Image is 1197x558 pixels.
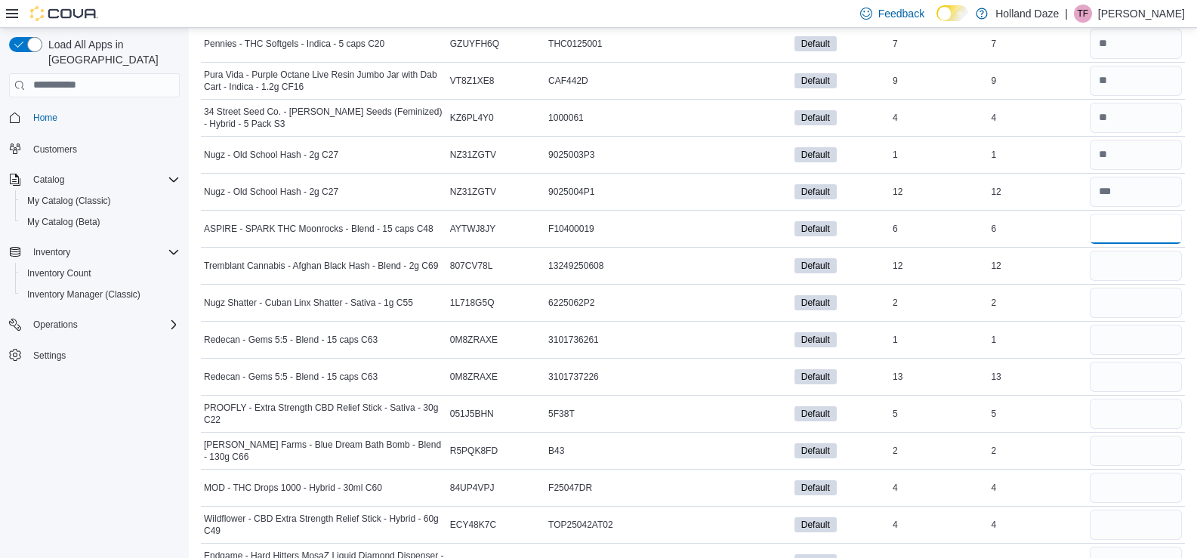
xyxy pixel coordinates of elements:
[545,368,693,386] div: 3101737226
[27,171,70,189] button: Catalog
[27,346,180,365] span: Settings
[450,297,495,309] span: 1L718G5Q
[890,516,988,534] div: 4
[204,223,433,235] span: ASPIRE - SPARK THC Moonrocks - Blend - 15 caps C48
[204,482,382,494] span: MOD - THC Drops 1000 - Hybrid - 30ml C60
[27,139,180,158] span: Customers
[27,109,63,127] a: Home
[545,183,693,201] div: 9025004P1
[801,259,830,273] span: Default
[15,284,186,305] button: Inventory Manager (Classic)
[30,6,98,21] img: Cova
[204,69,444,93] span: Pura Vida - Purple Octane Live Resin Jumbo Jar with Dab Cart - Indica - 1.2g CF16
[450,482,495,494] span: 84UP4VPJ
[27,267,91,279] span: Inventory Count
[801,333,830,347] span: Default
[801,222,830,236] span: Default
[21,213,180,231] span: My Catalog (Beta)
[450,38,499,50] span: GZUYFH6Q
[890,146,988,164] div: 1
[450,112,494,124] span: KZ6PL4Y0
[988,109,1086,127] div: 4
[801,444,830,458] span: Default
[204,297,413,309] span: Nugz Shatter - Cuban Linx Shatter - Sativa - 1g C55
[204,260,438,272] span: Tremblant Cannabis - Afghan Black Hash - Blend - 2g C69
[988,146,1086,164] div: 1
[450,371,498,383] span: 0M8ZRAXE
[545,479,693,497] div: F25047DR
[801,37,830,51] span: Default
[1074,5,1092,23] div: Tatiana Franco
[27,243,180,261] span: Inventory
[27,108,180,127] span: Home
[3,242,186,263] button: Inventory
[204,402,444,426] span: PROOFLY - Extra Strength CBD Relief Stick - Sativa - 30g C22
[9,100,180,405] nav: Complex example
[545,442,693,460] div: B43
[988,183,1086,201] div: 12
[204,439,444,463] span: [PERSON_NAME] Farms - Blue Dream Bath Bomb - Blend - 130g C66
[801,296,830,310] span: Default
[988,368,1086,386] div: 13
[450,445,498,457] span: R5PQK8FD
[890,294,988,312] div: 2
[988,72,1086,90] div: 9
[890,72,988,90] div: 9
[801,407,830,421] span: Default
[890,109,988,127] div: 4
[545,109,693,127] div: 1000061
[988,479,1086,497] div: 4
[988,257,1086,275] div: 12
[21,192,117,210] a: My Catalog (Classic)
[450,149,496,161] span: NZ31ZGTV
[545,146,693,164] div: 9025003P3
[27,140,83,159] a: Customers
[15,190,186,211] button: My Catalog (Classic)
[890,479,988,497] div: 4
[988,35,1086,53] div: 7
[204,186,338,198] span: Nugz - Old School Hash - 2g C27
[801,518,830,532] span: Default
[988,331,1086,349] div: 1
[890,331,988,349] div: 1
[988,220,1086,238] div: 6
[794,36,837,51] span: Default
[3,137,186,159] button: Customers
[27,288,140,301] span: Inventory Manager (Classic)
[801,185,830,199] span: Default
[15,263,186,284] button: Inventory Count
[890,35,988,53] div: 7
[936,5,968,21] input: Dark Mode
[545,220,693,238] div: F10400019
[890,442,988,460] div: 2
[890,368,988,386] div: 13
[27,347,72,365] a: Settings
[545,294,693,312] div: 6225062P2
[21,213,106,231] a: My Catalog (Beta)
[794,184,837,199] span: Default
[988,516,1086,534] div: 4
[794,73,837,88] span: Default
[204,106,444,130] span: 34 Street Seed Co. - [PERSON_NAME] Seeds (Feminized) - Hybrid - 5 Pack S3
[27,171,180,189] span: Catalog
[988,442,1086,460] div: 2
[545,405,693,423] div: 5F38T
[33,246,70,258] span: Inventory
[450,408,494,420] span: 051J5BHN
[545,331,693,349] div: 3101736261
[890,183,988,201] div: 12
[204,38,384,50] span: Pennies - THC Softgels - Indica - 5 caps C20
[27,316,84,334] button: Operations
[450,75,495,87] span: VT8Z1XE8
[801,111,830,125] span: Default
[545,35,693,53] div: THC0125001
[3,314,186,335] button: Operations
[1078,5,1089,23] span: TF
[21,264,97,282] a: Inventory Count
[545,257,693,275] div: 13249250608
[21,264,180,282] span: Inventory Count
[801,148,830,162] span: Default
[794,295,837,310] span: Default
[878,6,924,21] span: Feedback
[27,195,111,207] span: My Catalog (Classic)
